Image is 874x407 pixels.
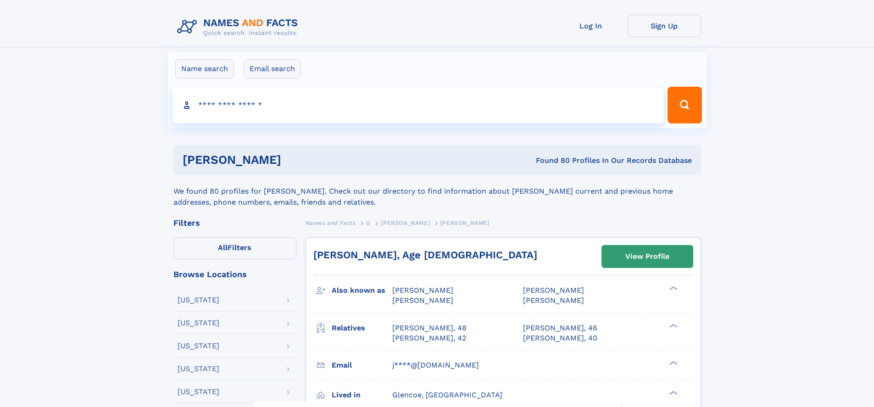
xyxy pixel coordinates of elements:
[332,283,392,298] h3: Also known as
[332,387,392,403] h3: Lived in
[173,87,664,123] input: search input
[602,245,693,268] a: View Profile
[178,365,219,373] div: [US_STATE]
[244,59,301,78] label: Email search
[313,249,537,261] a: [PERSON_NAME], Age [DEMOGRAPHIC_DATA]
[332,357,392,373] h3: Email
[178,342,219,350] div: [US_STATE]
[554,15,628,37] a: Log In
[173,270,296,279] div: Browse Locations
[523,296,584,305] span: [PERSON_NAME]
[392,286,453,295] span: [PERSON_NAME]
[366,217,371,229] a: G
[392,323,467,333] a: [PERSON_NAME], 48
[668,87,701,123] button: Search Button
[173,237,296,259] label: Filters
[178,296,219,304] div: [US_STATE]
[523,323,597,333] a: [PERSON_NAME], 46
[392,333,466,343] a: [PERSON_NAME], 42
[175,59,234,78] label: Name search
[667,390,678,396] div: ❯
[440,220,490,226] span: [PERSON_NAME]
[218,243,228,252] span: All
[306,217,356,229] a: Names and Facts
[392,390,502,399] span: Glencoe, [GEOGRAPHIC_DATA]
[173,15,306,39] img: Logo Names and Facts
[332,320,392,336] h3: Relatives
[381,217,430,229] a: [PERSON_NAME]
[523,286,584,295] span: [PERSON_NAME]
[667,360,678,366] div: ❯
[381,220,430,226] span: [PERSON_NAME]
[173,219,296,227] div: Filters
[523,333,597,343] a: [PERSON_NAME], 40
[667,323,678,329] div: ❯
[178,388,219,396] div: [US_STATE]
[628,15,701,37] a: Sign Up
[366,220,371,226] span: G
[667,285,678,291] div: ❯
[408,156,692,166] div: Found 80 Profiles In Our Records Database
[173,175,701,208] div: We found 80 profiles for [PERSON_NAME]. Check out our directory to find information about [PERSON...
[183,154,409,166] h1: [PERSON_NAME]
[625,246,669,267] div: View Profile
[392,296,453,305] span: [PERSON_NAME]
[178,319,219,327] div: [US_STATE]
